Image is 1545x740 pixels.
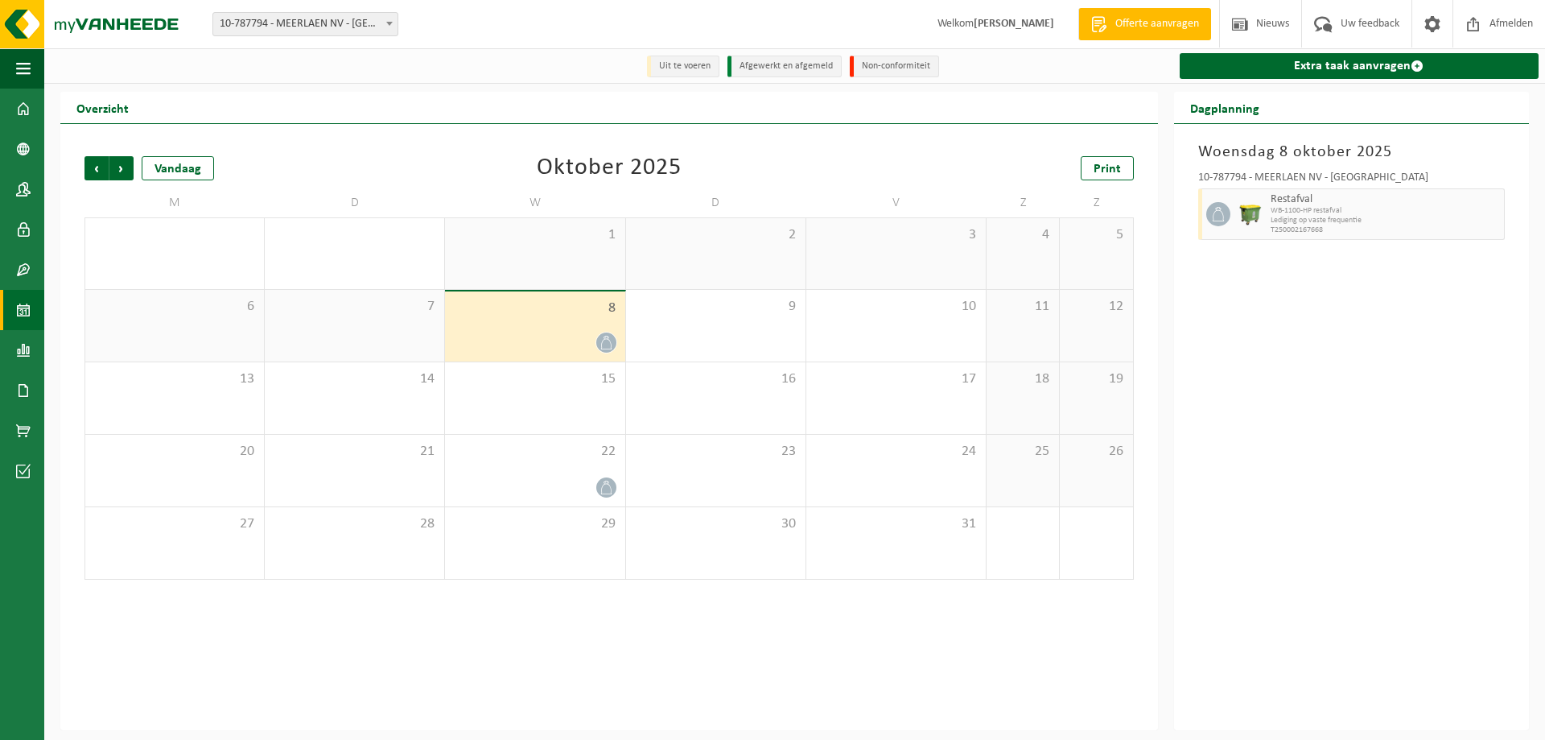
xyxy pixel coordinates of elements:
[1271,206,1500,216] span: WB-1100-HP restafval
[727,56,842,77] li: Afgewerkt en afgemeld
[1271,225,1500,235] span: T250002167668
[634,298,797,316] span: 9
[995,443,1051,461] span: 25
[1198,172,1505,188] div: 10-787794 - MEERLAEN NV - [GEOGRAPHIC_DATA]
[1271,216,1500,225] span: Lediging op vaste frequentie
[1081,156,1134,180] a: Print
[814,298,978,316] span: 10
[453,370,616,388] span: 15
[634,226,797,244] span: 2
[273,443,436,461] span: 21
[8,705,269,740] iframe: chat widget
[109,156,134,180] span: Volgende
[634,370,797,388] span: 16
[1068,370,1124,388] span: 19
[273,370,436,388] span: 14
[1180,53,1539,79] a: Extra taak aanvragen
[814,443,978,461] span: 24
[1174,92,1275,123] h2: Dagplanning
[814,226,978,244] span: 3
[537,156,682,180] div: Oktober 2025
[213,13,398,35] span: 10-787794 - MEERLAEN NV - GENT
[987,188,1060,217] td: Z
[626,188,806,217] td: D
[1060,188,1133,217] td: Z
[60,92,145,123] h2: Overzicht
[93,370,256,388] span: 13
[1068,298,1124,316] span: 12
[814,370,978,388] span: 17
[1198,140,1505,164] h3: Woensdag 8 oktober 2025
[273,515,436,533] span: 28
[1271,193,1500,206] span: Restafval
[1068,443,1124,461] span: 26
[647,56,719,77] li: Uit te voeren
[634,515,797,533] span: 30
[445,188,625,217] td: W
[453,515,616,533] span: 29
[142,156,214,180] div: Vandaag
[93,298,256,316] span: 6
[212,12,398,36] span: 10-787794 - MEERLAEN NV - GENT
[634,443,797,461] span: 23
[453,443,616,461] span: 22
[806,188,987,217] td: V
[453,300,616,317] span: 8
[1238,202,1263,226] img: WB-1100-HPE-GN-51
[453,226,616,244] span: 1
[995,298,1051,316] span: 11
[995,226,1051,244] span: 4
[814,515,978,533] span: 31
[84,156,109,180] span: Vorige
[93,515,256,533] span: 27
[1111,16,1203,32] span: Offerte aanvragen
[1094,163,1121,176] span: Print
[93,443,256,461] span: 20
[1068,226,1124,244] span: 5
[850,56,939,77] li: Non-conformiteit
[84,188,265,217] td: M
[265,188,445,217] td: D
[273,298,436,316] span: 7
[1078,8,1211,40] a: Offerte aanvragen
[974,18,1054,30] strong: [PERSON_NAME]
[995,370,1051,388] span: 18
